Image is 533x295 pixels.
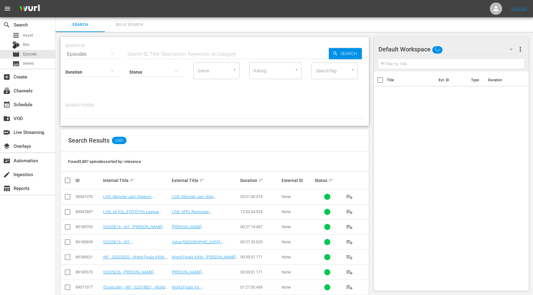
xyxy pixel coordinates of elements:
[346,269,353,276] span: playlist_add
[346,253,353,261] span: playlist_add
[240,177,280,184] div: Duration
[435,71,467,89] th: Ext. ID
[103,240,143,258] a: S2025E15 - AIT - [GEOGRAPHIC_DATA] - [GEOGRAPHIC_DATA], [GEOGRAPHIC_DATA]
[511,6,527,11] a: Sign Out
[4,5,11,12] span: menu
[172,240,225,253] a: Value [GEOGRAPHIC_DATA] - [GEOGRAPHIC_DATA], [GEOGRAPHIC_DATA]
[3,101,10,108] span: Schedule
[342,235,357,249] button: playlist_add
[23,42,30,48] span: Bits
[103,194,165,213] a: LIVE: Monster Jam Stadium Championship Series from [GEOGRAPHIC_DATA], [US_STATE] - [DATE]
[76,240,101,244] div: 89185699
[15,2,44,16] img: ans4CAIJ8jUAAAAAAAAAAAAAAAAAAAAAAAAgQb4GAAAAAAAAAAAAAAAAAAAAAAAAJMjXAAAAAAAAAAAAAAAAAAAAAAAAgAT5G...
[65,103,364,108] p: Search Filters:
[282,209,313,214] div: None
[68,159,141,164] span: Found 3,887 episodes sorted by: relevance
[3,129,10,136] span: Live Streaming
[282,178,313,183] div: External ID
[3,185,10,192] span: Reports
[103,270,165,293] a: S2025E26 - [PERSON_NAME][GEOGRAPHIC_DATA] - [GEOGRAPHIC_DATA], [GEOGRAPHIC_DATA] - World Finals D...
[3,87,10,95] span: Channels
[282,270,313,274] div: None
[172,209,221,223] a: LIVE: AFPL Regionals-[GEOGRAPHIC_DATA], [GEOGRAPHIC_DATA] [DATE]
[346,193,353,200] span: playlist_add
[258,178,264,183] span: sort
[346,223,353,231] span: playlist_add
[282,194,313,199] div: None
[342,250,357,265] button: playlist_add
[68,137,109,144] span: Search Results
[3,21,10,29] span: Search
[240,285,280,289] div: 01:27:05.439
[112,137,126,144] span: 3,887
[130,178,135,183] span: sort
[3,143,10,150] span: Overlays
[282,255,313,259] div: None
[12,41,20,49] div: Bits
[517,42,524,57] button: more_vert
[172,177,239,184] div: External Title
[172,194,233,208] a: LIVE: Monster Jam from [GEOGRAPHIC_DATA], [US_STATE] - [DATE]
[103,177,170,184] div: Internal Title
[342,265,357,280] button: playlist_add
[76,224,101,229] div: 89185700
[23,51,37,57] span: Episode
[387,71,435,89] th: Title
[12,51,20,58] span: Episode
[240,270,280,274] div: 00:53:31.171
[199,178,205,183] span: sort
[59,21,101,28] span: Search
[517,46,524,53] span: more_vert
[103,209,161,223] a: LIVE: All [US_STATE] Pro League (AFPL) [GEOGRAPHIC_DATA], [US_STATE] [DATE]
[76,194,101,199] div: 90041070
[378,41,519,58] div: Default Workspace
[315,177,340,184] div: Status
[346,208,353,216] span: playlist_add
[484,71,521,89] th: Duration
[76,178,101,183] div: ID
[342,189,357,204] button: playlist_add
[240,224,280,229] div: 00:27:19.457
[342,220,357,234] button: playlist_add
[240,194,280,199] div: 03:01:00.074
[328,178,334,183] span: sort
[76,209,101,214] div: 89947897
[12,60,20,67] span: Series
[23,60,34,67] span: Series
[342,280,357,295] button: playlist_add
[240,255,280,259] div: 00:53:31.171
[240,209,280,214] div: 12:02:04.923
[282,224,313,229] div: None
[338,48,362,59] span: Search
[346,284,353,291] span: playlist_add
[282,240,313,244] div: None
[282,285,313,289] div: None
[76,285,101,289] div: 89071577
[12,32,20,39] span: Asset
[329,48,362,59] button: Search
[172,224,211,243] a: [PERSON_NAME][GEOGRAPHIC_DATA] - [GEOGRAPHIC_DATA], [GEOGRAPHIC_DATA]
[76,270,101,274] div: 89185570
[350,67,356,73] button: Open
[232,67,238,73] button: Open
[467,71,484,89] th: Type
[65,46,120,63] div: Episodes
[172,255,238,273] a: World Finals XXIIII - [PERSON_NAME][GEOGRAPHIC_DATA] - [GEOGRAPHIC_DATA], [GEOGRAPHIC_DATA] - Day 2
[109,21,151,28] span: Bulk Search
[240,240,280,244] div: 00:27:20.629
[294,67,300,73] button: Open
[172,270,234,293] a: [PERSON_NAME][GEOGRAPHIC_DATA] - [GEOGRAPHIC_DATA], [GEOGRAPHIC_DATA] - World Finals XXIIII - Day 2
[3,73,10,81] span: Create
[342,204,357,219] button: playlist_add
[3,157,10,164] span: Automation
[3,171,10,178] span: Ingestion
[23,32,33,38] span: Asset
[76,255,101,259] div: 89185621
[3,115,10,122] span: VOD
[103,255,168,278] a: WF - S2025E02 - World Finals XXIIII - [PERSON_NAME][GEOGRAPHIC_DATA] - [GEOGRAPHIC_DATA], [GEOGRA...
[103,224,165,243] a: S2025E14 - AIT - [PERSON_NAME][GEOGRAPHIC_DATA] - [GEOGRAPHIC_DATA], [GEOGRAPHIC_DATA]
[346,238,353,246] span: playlist_add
